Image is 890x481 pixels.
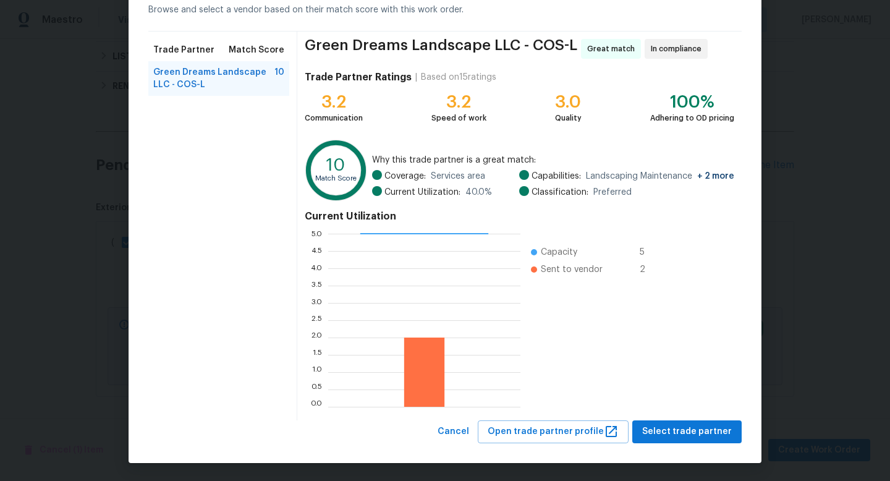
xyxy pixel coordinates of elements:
[305,71,412,83] h4: Trade Partner Ratings
[640,246,659,258] span: 5
[438,424,469,440] span: Cancel
[555,112,582,124] div: Quality
[650,112,734,124] div: Adhering to OD pricing
[153,44,214,56] span: Trade Partner
[593,186,632,198] span: Preferred
[311,386,322,393] text: 0.5
[315,175,357,182] text: Match Score
[384,170,426,182] span: Coverage:
[465,186,492,198] span: 40.0 %
[431,112,486,124] div: Speed of work
[650,96,734,108] div: 100%
[640,263,659,276] span: 2
[305,39,577,59] span: Green Dreams Landscape LLC - COS-L
[587,43,640,55] span: Great match
[305,96,363,108] div: 3.2
[541,263,603,276] span: Sent to vendor
[412,71,421,83] div: |
[310,265,322,272] text: 4.0
[311,247,322,255] text: 4.5
[153,66,274,91] span: Green Dreams Landscape LLC - COS-L
[326,156,345,174] text: 10
[372,154,734,166] span: Why this trade partner is a great match:
[312,368,322,376] text: 1.0
[421,71,496,83] div: Based on 15 ratings
[431,96,486,108] div: 3.2
[488,424,619,440] span: Open trade partner profile
[532,186,588,198] span: Classification:
[310,403,322,411] text: 0.0
[384,186,460,198] span: Current Utilization:
[311,299,322,307] text: 3.0
[532,170,581,182] span: Capabilities:
[311,230,322,237] text: 5.0
[541,246,577,258] span: Capacity
[311,334,322,341] text: 2.0
[632,420,742,443] button: Select trade partner
[313,351,322,359] text: 1.5
[555,96,582,108] div: 3.0
[478,420,629,443] button: Open trade partner profile
[274,66,284,91] span: 10
[433,420,474,443] button: Cancel
[586,170,734,182] span: Landscaping Maintenance
[642,424,732,440] span: Select trade partner
[305,210,734,223] h4: Current Utilization
[431,170,485,182] span: Services area
[311,317,322,324] text: 2.5
[697,172,734,181] span: + 2 more
[229,44,284,56] span: Match Score
[311,282,322,289] text: 3.5
[651,43,706,55] span: In compliance
[305,112,363,124] div: Communication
